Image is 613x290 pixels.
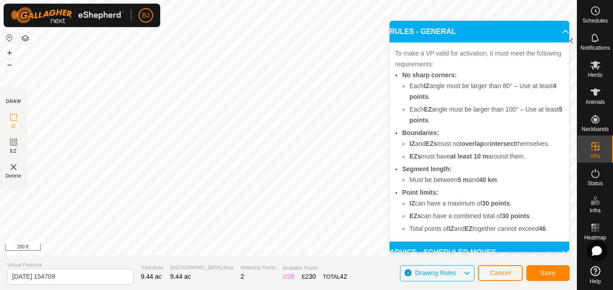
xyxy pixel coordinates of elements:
span: EZ [10,148,17,154]
div: IZ [283,272,294,281]
div: EZ [302,272,316,281]
li: Must be between and . [409,174,564,185]
span: To make a VP valid for activation, it must meet the following requirements: [395,50,562,68]
span: Drawing Rules [415,269,456,276]
img: Gallagher Logo [11,7,124,23]
span: Delete [6,173,22,179]
span: Save [540,269,556,276]
b: EZs [409,212,421,220]
span: BJ [142,11,149,20]
span: Cancel [490,269,511,276]
a: Contact Us [297,244,324,252]
button: Map Layers [20,33,31,44]
span: 9.44 ac [141,273,162,280]
span: 30 [309,273,316,280]
button: Save [526,265,570,281]
b: 30 points [482,200,510,207]
span: Status [587,181,603,186]
span: Neckbands [581,126,608,132]
b: IZ [448,225,454,232]
span: 42 [340,273,347,280]
b: EZs [426,140,437,147]
p-accordion-header: ADVICE - SCHEDULED MOVES [390,242,569,263]
span: RULES - GENERAL [390,26,456,37]
b: EZ [424,106,432,113]
b: Boundaries: [402,129,439,136]
b: EZs [409,153,421,160]
b: intersect [489,140,515,147]
b: overlap [461,140,484,147]
span: [GEOGRAPHIC_DATA] Area [170,264,233,271]
b: 30 points [502,212,529,220]
b: 5 m [458,176,469,183]
b: IZ [409,140,415,147]
div: DRAW [6,98,21,105]
span: Notifications [580,45,610,51]
span: Schedules [582,18,608,23]
span: Herds [588,72,602,78]
li: Total points of and together cannot exceed . [409,223,564,234]
span: Watering Points [241,264,275,271]
button: – [4,59,15,70]
img: VP [8,162,19,173]
span: 9.44 ac [170,273,191,280]
li: Each angle must be larger than 100° – Use at least . [409,104,564,126]
span: 2 [241,273,244,280]
p-accordion-header: RULES - GENERAL [390,21,569,42]
b: IZ [409,200,415,207]
span: Help [590,279,601,284]
span: Animals [585,99,605,105]
a: Help [577,262,613,288]
b: IZ [424,82,429,89]
b: 46 [539,225,546,232]
span: Infra [590,208,600,213]
li: Each angle must be larger than 80° – Use at least . [409,80,564,102]
span: Virtual Paddock [7,261,134,269]
b: 40 km [479,176,497,183]
b: No sharp corners: [402,71,457,79]
b: Segment length: [402,165,452,173]
b: 5 points [409,106,562,124]
div: TOTAL [323,272,347,281]
span: ADVICE - SCHEDULED MOVES [390,247,496,258]
b: 4 points [409,82,557,100]
button: Cancel [478,265,523,281]
li: can have a combined total of . [409,210,564,221]
span: IZ [11,123,16,130]
span: VPs [590,154,600,159]
b: Point limits: [402,189,438,196]
p-accordion-content: RULES - GENERAL [390,42,569,241]
a: Privacy Policy [253,244,287,252]
b: at least 10 m [450,153,488,160]
li: must have around them. [409,151,564,162]
li: and must not or themselves. [409,138,564,149]
li: can have a maximum of . [409,198,564,209]
button: + [4,47,15,58]
span: Heatmap [584,235,606,240]
span: 26 [288,273,295,280]
b: EZ [464,225,473,232]
span: Available Points [283,264,347,272]
button: Reset Map [4,33,15,43]
span: Total Area [141,264,163,271]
